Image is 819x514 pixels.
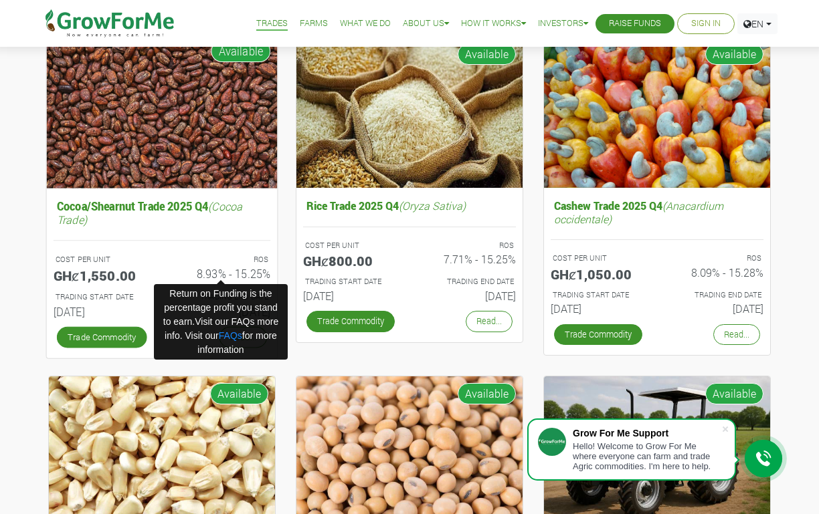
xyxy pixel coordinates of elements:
a: Investors [538,17,588,31]
h6: [DATE] [303,289,399,302]
img: growforme image [296,37,523,188]
h6: [DATE] [667,302,763,315]
h5: Cocoa/Shearnut Trade 2025 Q4 [54,196,270,229]
h6: [DATE] [420,289,516,302]
p: ROS [174,253,268,265]
span: Available [210,383,268,404]
p: Estimated Trading End Date [669,289,761,301]
span: Available [211,40,270,62]
p: Estimated Trading Start Date [553,289,645,301]
a: Read... [713,324,760,345]
p: Estimated Trading Start Date [56,291,150,302]
a: How it Works [461,17,526,31]
p: Estimated Trading End Date [422,276,514,287]
p: COST PER UNIT [553,253,645,264]
a: Trade Commodity [306,311,395,332]
a: Trades [256,17,288,31]
i: (Oryza Sativa) [399,199,466,213]
p: COST PER UNIT [56,253,150,265]
a: Cocoa/Shearnut Trade 2025 Q4(Cocoa Trade) COST PER UNIT GHȼ1,550.00 ROS 8.93% - 15.25% TRADING ST... [54,196,270,323]
p: COST PER UNIT [305,240,397,251]
h6: 8.93% - 15.25% [172,267,270,281]
a: What We Do [340,17,391,31]
a: Trade Commodity [57,326,147,348]
h5: Rice Trade 2025 Q4 [303,196,516,215]
p: ROS [422,240,514,251]
a: Trade Commodity [554,324,642,345]
p: Estimated Trading Start Date [305,276,397,287]
a: Sign In [691,17,721,31]
a: Farms [300,17,328,31]
span: Available [458,43,516,65]
img: growforme image [47,33,278,188]
p: ROS [669,253,761,264]
h5: Cashew Trade 2025 Q4 [551,196,763,228]
img: growforme image [544,37,770,188]
h5: GHȼ1,550.00 [54,267,152,283]
h5: GHȼ800.00 [303,253,399,269]
i: (Anacardium occidentale) [554,199,723,225]
a: Read... [466,311,513,332]
a: EN [737,13,778,34]
h6: 8.09% - 15.28% [667,266,763,279]
div: Grow For Me Support [573,428,721,438]
a: Raise Funds [609,17,661,31]
h6: [DATE] [54,305,152,318]
h5: GHȼ1,050.00 [551,266,647,282]
div: Hello! Welcome to Grow For Me where everyone can farm and trade Agric commodities. I'm here to help. [573,441,721,471]
a: FAQs [219,330,242,341]
h6: 7.71% - 15.25% [420,253,516,265]
a: Rice Trade 2025 Q4(Oryza Sativa) COST PER UNIT GHȼ800.00 ROS 7.71% - 15.25% TRADING START DATE [D... [303,196,516,307]
h6: [DATE] [551,302,647,315]
a: Cashew Trade 2025 Q4(Anacardium occidentale) COST PER UNIT GHȼ1,050.00 ROS 8.09% - 15.28% TRADING... [551,196,763,320]
span: Available [705,43,763,65]
a: About Us [403,17,449,31]
span: Available [458,383,516,404]
span: Available [705,383,763,404]
i: (Cocoa Trade) [57,199,242,226]
div: Return on Funding is the percentage profit you stand to earn.Visit our FAQs more info. Visit our ... [154,284,288,360]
